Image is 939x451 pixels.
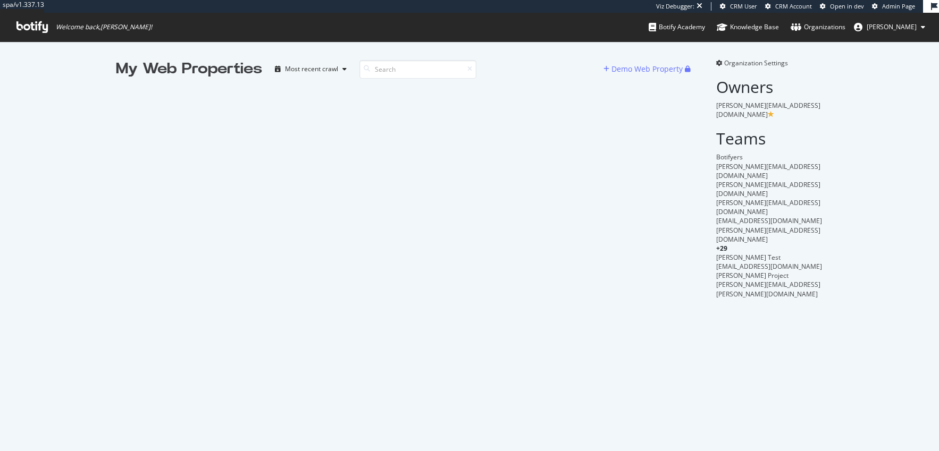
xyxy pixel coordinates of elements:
[716,253,823,262] div: [PERSON_NAME] Test
[724,58,788,67] span: Organization Settings
[791,22,845,32] div: Organizations
[820,2,864,11] a: Open in dev
[603,61,685,78] button: Demo Web Property
[716,216,822,225] span: [EMAIL_ADDRESS][DOMAIN_NAME]
[730,2,757,10] span: CRM User
[716,226,820,244] span: [PERSON_NAME][EMAIL_ADDRESS][DOMAIN_NAME]
[845,19,934,36] button: [PERSON_NAME]
[271,61,351,78] button: Most recent crawl
[359,60,476,79] input: Search
[716,198,820,216] span: [PERSON_NAME][EMAIL_ADDRESS][DOMAIN_NAME]
[716,180,820,198] span: [PERSON_NAME][EMAIL_ADDRESS][DOMAIN_NAME]
[611,64,683,74] div: Demo Web Property
[716,162,820,180] span: [PERSON_NAME][EMAIL_ADDRESS][DOMAIN_NAME]
[775,2,812,10] span: CRM Account
[649,13,705,41] a: Botify Academy
[116,58,262,80] div: My Web Properties
[716,262,822,271] span: [EMAIL_ADDRESS][DOMAIN_NAME]
[716,101,820,119] span: [PERSON_NAME][EMAIL_ADDRESS][DOMAIN_NAME]
[716,280,820,298] span: [PERSON_NAME][EMAIL_ADDRESS][PERSON_NAME][DOMAIN_NAME]
[765,2,812,11] a: CRM Account
[716,78,823,96] h2: Owners
[716,271,823,280] div: [PERSON_NAME] Project
[791,13,845,41] a: Organizations
[716,130,823,147] h2: Teams
[716,244,727,253] span: + 29
[649,22,705,32] div: Botify Academy
[656,2,694,11] div: Viz Debugger:
[882,2,915,10] span: Admin Page
[716,152,823,161] div: Botifyers
[872,2,915,11] a: Admin Page
[285,66,338,72] div: Most recent crawl
[717,22,779,32] div: Knowledge Base
[56,23,152,31] span: Welcome back, [PERSON_NAME] !
[830,2,864,10] span: Open in dev
[720,2,757,11] a: CRM User
[603,64,685,73] a: Demo Web Property
[867,22,917,31] span: Nathalie Geoffrin
[717,13,779,41] a: Knowledge Base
